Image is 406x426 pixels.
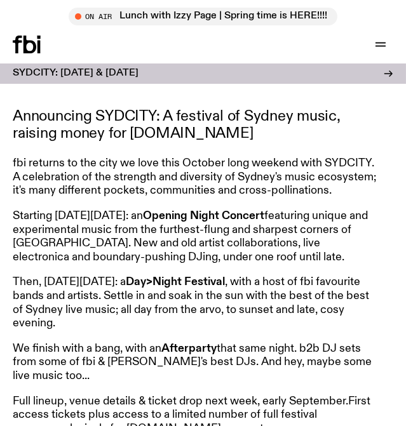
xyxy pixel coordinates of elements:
p: fbi returns to the city we love this October long weekend with SYDCITY. A celebration of the stre... [13,157,379,198]
strong: Opening Night Concert [143,210,264,222]
p: Starting [DATE][DATE]: an featuring unique and experimental music from the furthest-flung and sha... [13,210,379,264]
button: On AirLunch with Izzy Page | Spring time is HERE!!!! [69,8,337,25]
p: Then, [DATE][DATE]: a , with a host of fbi favourite bands and artists. Settle in and soak in the... [13,276,379,330]
strong: Day>Night Festival [126,276,225,288]
p: Announcing SYDCITY: A festival of Sydney music, raising money for [DOMAIN_NAME] [13,108,379,142]
p: We finish with a bang, with an that same night. b2b DJ sets from some of fbi & [PERSON_NAME]'s be... [13,342,379,383]
strong: Afterparty [161,343,217,354]
h3: SYDCITY: [DATE] & [DATE] [13,69,139,78]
